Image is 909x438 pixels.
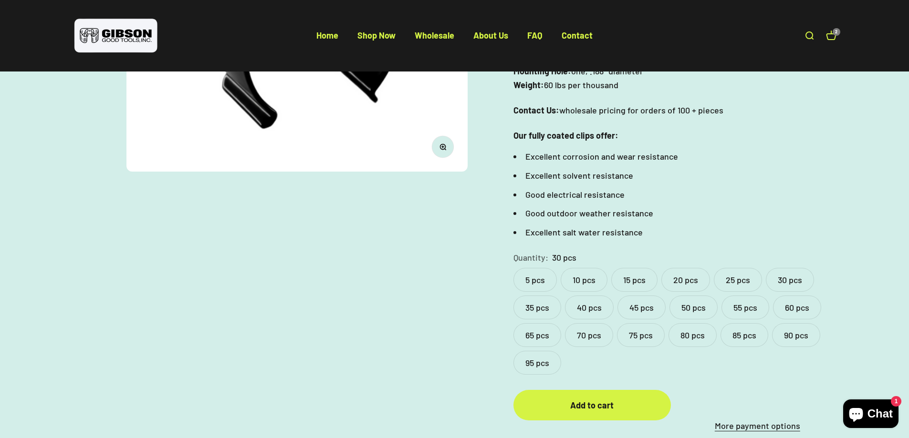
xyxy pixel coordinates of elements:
legend: Quantity: [513,251,548,265]
cart-count: 2 [833,28,840,36]
strong: Contact Us: [513,105,559,115]
button: Add to cart [513,390,671,420]
span: Good outdoor weather resistance [525,208,653,218]
b: Weight: [513,80,544,90]
span: Good electrical resistance [525,189,625,200]
span: Excellent solvent resistance [525,170,633,181]
a: FAQ [527,30,543,41]
strong: Our fully coated clips offer: [513,130,618,141]
span: Excellent corrosion and wear resistance [525,151,678,162]
inbox-online-store-chat: Shopify online store chat [840,399,901,430]
a: About Us [473,30,508,41]
span: Excellent salt water resistance [525,227,643,237]
a: Home [316,30,338,41]
a: Wholesale [415,30,454,41]
a: More payment options [679,419,836,433]
variant-option-value: 30 pcs [552,251,576,265]
p: wholesale pricing for orders of 100 + pieces [513,103,836,117]
iframe: PayPal-paypal [679,390,836,411]
a: Shop Now [357,30,396,41]
div: Add to cart [533,398,652,412]
span: 60 lbs per thousand [544,78,618,92]
a: Contact [562,30,593,41]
